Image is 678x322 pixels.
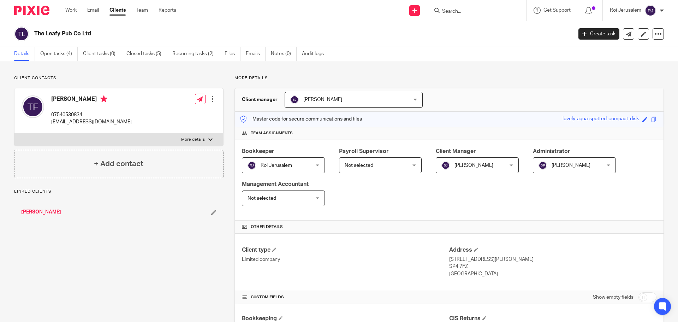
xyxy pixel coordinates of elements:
span: Get Support [543,8,571,13]
p: [EMAIL_ADDRESS][DOMAIN_NAME] [51,118,132,125]
p: More details [181,137,205,142]
h4: CUSTOM FIELDS [242,294,449,300]
a: Work [65,7,77,14]
p: SP4 7FZ [449,263,656,270]
h2: The Leafy Pub Co Ltd [34,30,461,37]
a: Audit logs [302,47,329,61]
p: Linked clients [14,189,224,194]
a: Closed tasks (5) [126,47,167,61]
a: Details [14,47,35,61]
h4: Client type [242,246,449,254]
a: Create task [578,28,619,40]
span: Payroll Supervisor [339,148,389,154]
span: Other details [251,224,283,230]
h4: Address [449,246,656,254]
h4: [PERSON_NAME] [51,95,132,104]
span: Not selected [345,163,373,168]
img: svg%3E [22,95,44,118]
a: Open tasks (4) [40,47,78,61]
p: [STREET_ADDRESS][PERSON_NAME] [449,256,656,263]
p: Master code for secure communications and files [240,116,362,123]
span: Management Accountant [242,181,309,187]
span: Roi Jerusalem [261,163,292,168]
p: More details [234,75,664,81]
img: svg%3E [441,161,450,170]
span: Team assignments [251,130,293,136]
a: Notes (0) [271,47,297,61]
span: Client Manager [436,148,476,154]
p: [GEOGRAPHIC_DATA] [449,270,656,277]
span: [PERSON_NAME] [303,97,342,102]
a: Files [225,47,240,61]
div: lovely-aqua-spotted-compact-disk [563,115,639,123]
span: Administrator [533,148,570,154]
a: Client tasks (0) [83,47,121,61]
a: Recurring tasks (2) [172,47,219,61]
img: svg%3E [645,5,656,16]
input: Search [441,8,505,15]
a: Email [87,7,99,14]
a: Reports [159,7,176,14]
span: Bookkeeper [242,148,274,154]
img: svg%3E [290,95,299,104]
span: Not selected [248,196,276,201]
label: Show empty fields [593,294,634,301]
h4: + Add contact [94,158,143,169]
a: Team [136,7,148,14]
h3: Client manager [242,96,278,103]
p: Client contacts [14,75,224,81]
p: Limited company [242,256,449,263]
img: svg%3E [14,27,29,41]
p: 07540530834 [51,111,132,118]
img: svg%3E [248,161,256,170]
i: Primary [100,95,107,103]
a: [PERSON_NAME] [21,209,61,216]
p: Roi Jerusalem [610,7,641,14]
a: Clients [109,7,126,14]
img: svg%3E [539,161,547,170]
a: Emails [246,47,266,61]
span: [PERSON_NAME] [552,163,590,168]
span: [PERSON_NAME] [454,163,493,168]
img: Pixie [14,6,49,15]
